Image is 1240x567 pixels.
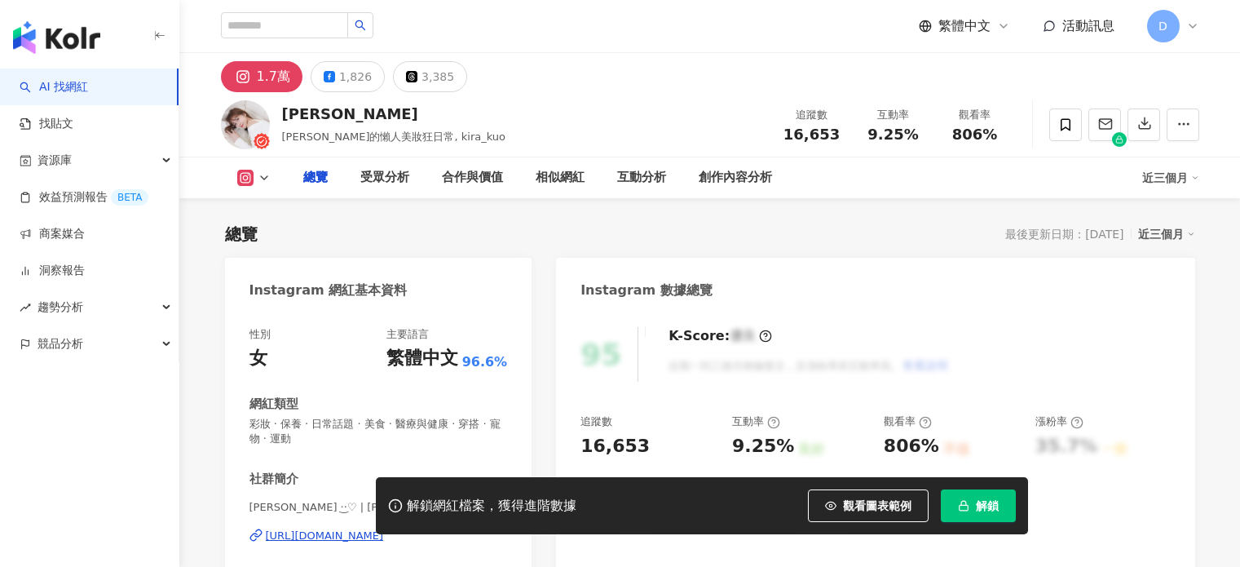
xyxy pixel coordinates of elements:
div: 總覽 [303,168,328,188]
button: 1.7萬 [221,61,302,92]
div: 3,385 [421,65,454,88]
div: 9.25% [732,434,794,459]
img: logo [13,21,100,54]
a: searchAI 找網紅 [20,79,88,95]
div: 觀看率 [884,414,932,429]
span: 競品分析 [38,326,83,362]
button: 3,385 [393,61,467,92]
span: 繁體中文 [938,17,991,35]
span: 16,653 [783,126,840,143]
span: search [355,20,366,31]
div: 互動率 [863,107,924,123]
div: 觀看率 [944,107,1006,123]
div: 創作內容分析 [699,168,772,188]
img: KOL Avatar [221,100,270,149]
span: 96.6% [462,353,508,371]
span: 資源庫 [38,142,72,179]
span: 解鎖 [976,499,999,512]
div: 16,653 [580,434,650,459]
div: 互動率 [732,414,780,429]
button: 解鎖 [941,489,1016,522]
span: 趨勢分析 [38,289,83,326]
div: 追蹤數 [781,107,843,123]
div: [PERSON_NAME] [282,104,506,124]
div: 漲粉率 [1035,414,1083,429]
span: [PERSON_NAME]的懶人美妝狂日常, kira_kuo [282,131,506,143]
span: rise [20,302,31,313]
a: [URL][DOMAIN_NAME] [249,529,508,543]
div: Instagram 數據總覽 [580,281,713,299]
div: 相似網紅 [536,168,585,188]
div: [URL][DOMAIN_NAME] [266,529,384,543]
button: 觀看圖表範例 [808,489,929,522]
div: K-Score : [669,327,772,345]
div: 繁體中文 [386,346,458,371]
div: 最後更新日期：[DATE] [1005,228,1123,241]
div: 互動分析 [617,168,666,188]
a: 商案媒合 [20,226,85,242]
span: 806% [952,126,998,143]
div: 1,826 [339,65,372,88]
div: 網紅類型 [249,396,298,413]
div: 總覽 [225,223,258,246]
div: 性別 [249,327,271,342]
div: Instagram 網紅基本資料 [249,281,408,299]
div: 1.7萬 [257,65,290,88]
a: 效益預測報告BETA [20,189,148,206]
button: 1,826 [311,61,385,92]
div: 追蹤數 [580,414,612,429]
div: 近三個月 [1138,224,1195,245]
div: 解鎖網紅檔案，獲得進階數據 [407,498,576,515]
a: 洞察報告 [20,263,85,279]
div: 806% [884,434,939,459]
span: 活動訊息 [1062,18,1114,33]
div: 社群簡介 [249,471,298,488]
div: 近三個月 [1142,165,1199,191]
div: 合作與價值 [442,168,503,188]
span: D [1158,17,1167,35]
div: 受眾分析 [360,168,409,188]
span: 觀看圖表範例 [843,499,911,512]
span: 彩妝 · 保養 · 日常話題 · 美食 · 醫療與健康 · 穿搭 · 寵物 · 運動 [249,417,508,446]
span: 9.25% [867,126,918,143]
div: 女 [249,346,267,371]
a: 找貼文 [20,116,73,132]
div: 主要語言 [386,327,429,342]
